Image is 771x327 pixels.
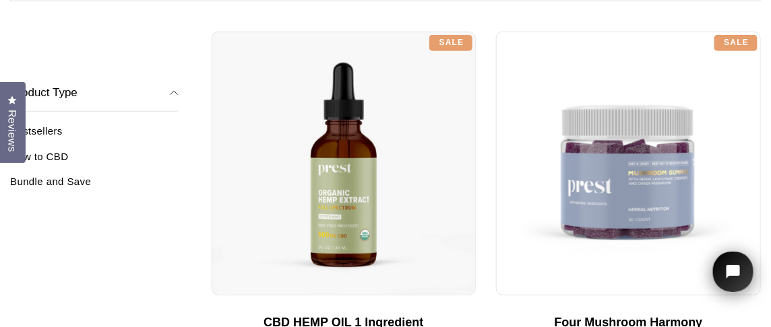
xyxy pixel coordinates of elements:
[10,74,178,112] button: Product Type
[10,150,178,172] a: New to CBD
[3,110,21,152] span: Reviews
[696,233,771,327] iframe: Tidio Chat
[10,125,178,147] a: Bestsellers
[714,35,758,51] div: Sale
[429,35,472,51] div: Sale
[10,175,178,197] a: Bundle and Save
